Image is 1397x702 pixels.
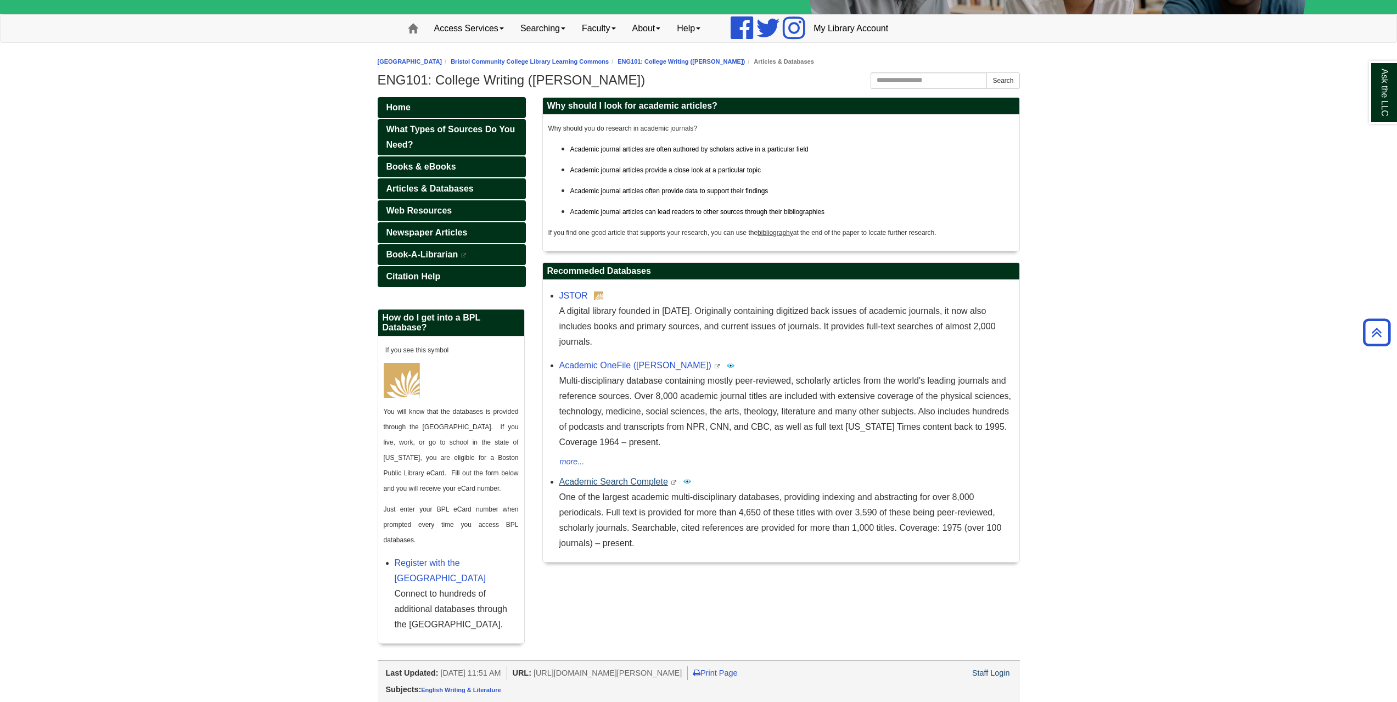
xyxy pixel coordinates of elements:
a: Articles & Databases [378,178,526,199]
span: Academic journal articles are often authored by scholars active in a particular field [570,145,809,153]
p: Multi-disciplinary database containing mostly peer-reviewed, scholarly articles from the world's ... [559,373,1014,450]
span: [DATE] 11:51 AM [440,669,501,677]
div: A digital library founded in [DATE]. Originally containing digitized back issues of academic jour... [559,304,1014,350]
h1: ENG101: College Writing ([PERSON_NAME]) [378,72,1020,88]
a: Academic OneFile ([PERSON_NAME]) [559,361,711,370]
span: Academic journal articles provide a close look at a particular topic [570,166,761,174]
a: Back to Top [1359,325,1394,340]
a: Help [669,15,709,42]
a: Bristol Community College Library Learning Commons [451,58,609,65]
img: Peer Reviewed [726,361,735,370]
a: Register with the [GEOGRAPHIC_DATA] [395,558,486,583]
span: If you see this symbol [384,346,449,354]
a: About [624,15,669,42]
i: This link opens in a new window [714,364,720,369]
i: This link opens in a new window [670,480,677,485]
a: JSTOR [559,291,588,300]
a: Book-A-Librarian [378,244,526,265]
span: If you find one good article that supports your research, you can use the at the end of the paper... [548,229,936,237]
span: Web Resources [386,206,452,215]
p: One of the largest academic multi-disciplinary databases, providing indexing and abstracting for ... [559,490,1014,551]
i: This link opens in a new window [461,253,467,258]
span: Book-A-Librarian [386,250,458,259]
span: [URL][DOMAIN_NAME][PERSON_NAME] [534,669,682,677]
span: What Types of Sources Do You Need? [386,125,515,149]
a: English Writing & Literature [421,687,501,693]
a: Books & eBooks [378,156,526,177]
span: Subjects: [386,685,422,694]
li: Articles & Databases [745,57,814,67]
span: Newspaper Articles [386,228,468,237]
span: Academic journal articles can lead readers to other sources through their bibliographies [570,208,825,216]
a: Staff Login [972,669,1010,677]
a: Newspaper Articles [378,222,526,243]
span: Citation Help [386,272,441,281]
div: Guide Pages [378,97,526,655]
a: Access Services [426,15,512,42]
img: Boston Public Library Logo [384,363,420,398]
a: What Types of Sources Do You Need? [378,119,526,155]
button: more... [559,456,585,469]
a: Home [378,97,526,118]
span: Last Updated: [386,669,439,677]
button: Search [986,72,1019,89]
span: Academic journal articles often provide data to support their findings [570,187,768,195]
span: Home [386,103,411,112]
a: My Library Account [805,15,896,42]
a: Academic Search Complete [559,477,668,486]
div: Connect to hundreds of additional databases through the [GEOGRAPHIC_DATA]. [395,586,519,632]
span: bibliography [758,229,793,237]
span: Just enter your BPL eCard number when prompted every time you access BPL databases. [384,506,519,544]
a: Faculty [574,15,624,42]
h2: How do I get into a BPL Database? [378,310,524,336]
span: Articles & Databases [386,184,474,193]
h2: Why should I look for academic articles? [543,98,1019,115]
span: URL: [513,669,531,677]
a: Web Resources [378,200,526,221]
img: Peer Reviewed [683,477,692,486]
a: [GEOGRAPHIC_DATA] [378,58,442,65]
a: Print Page [693,669,737,677]
span: You will know that the databases is provided through the [GEOGRAPHIC_DATA]. If you live, work, or... [384,408,519,492]
img: Boston Public Library [594,291,603,300]
a: Searching [512,15,574,42]
nav: breadcrumb [378,57,1020,67]
span: Why should you do research in academic journals? [548,125,697,132]
i: Print Page [693,669,700,677]
a: ENG101: College Writing ([PERSON_NAME]) [618,58,745,65]
a: Citation Help [378,266,526,287]
span: Books & eBooks [386,162,456,171]
h2: Recommeded Databases [543,263,1019,280]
